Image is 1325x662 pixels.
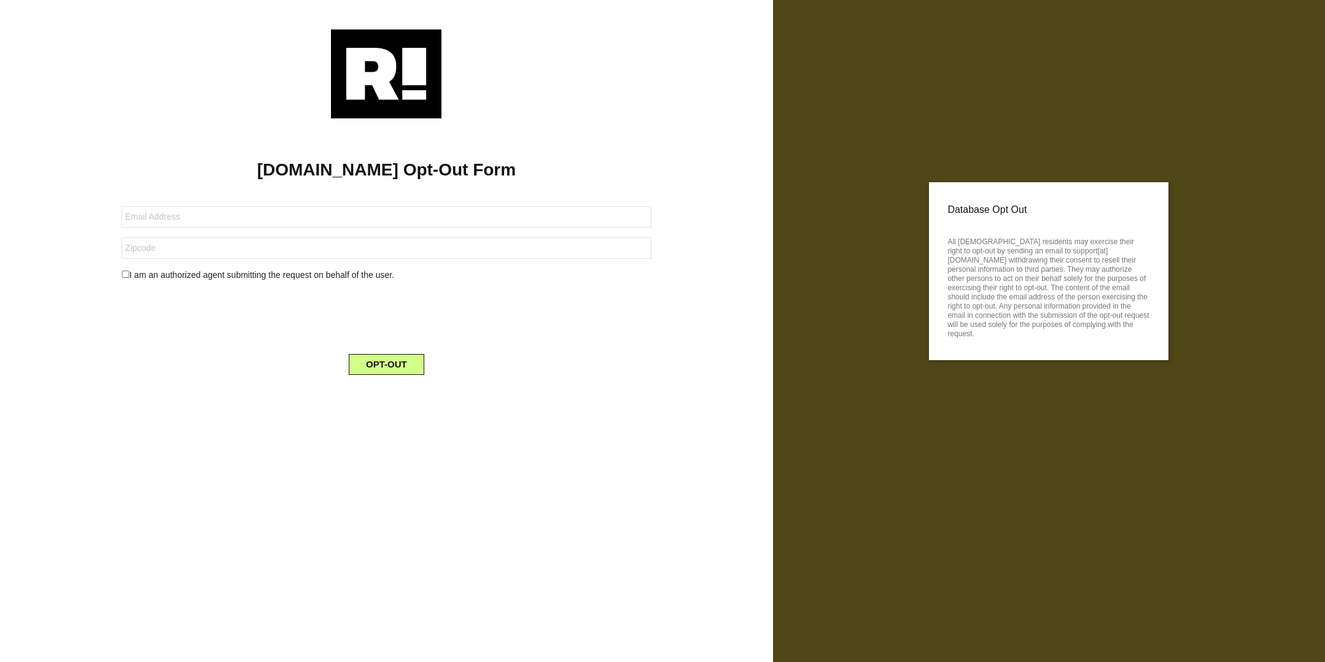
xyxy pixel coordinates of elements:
button: OPT-OUT [349,354,424,375]
input: Zipcode [122,237,651,259]
h1: [DOMAIN_NAME] Opt-Out Form [18,160,755,180]
div: I am an authorized agent submitting the request on behalf of the user. [112,269,661,282]
img: Retention.com [331,29,441,118]
input: Email Address [122,206,651,228]
p: Database Opt Out [947,201,1150,219]
iframe: reCAPTCHA [293,291,480,339]
p: All [DEMOGRAPHIC_DATA] residents may exercise their right to opt-out by sending an email to suppo... [947,234,1150,339]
